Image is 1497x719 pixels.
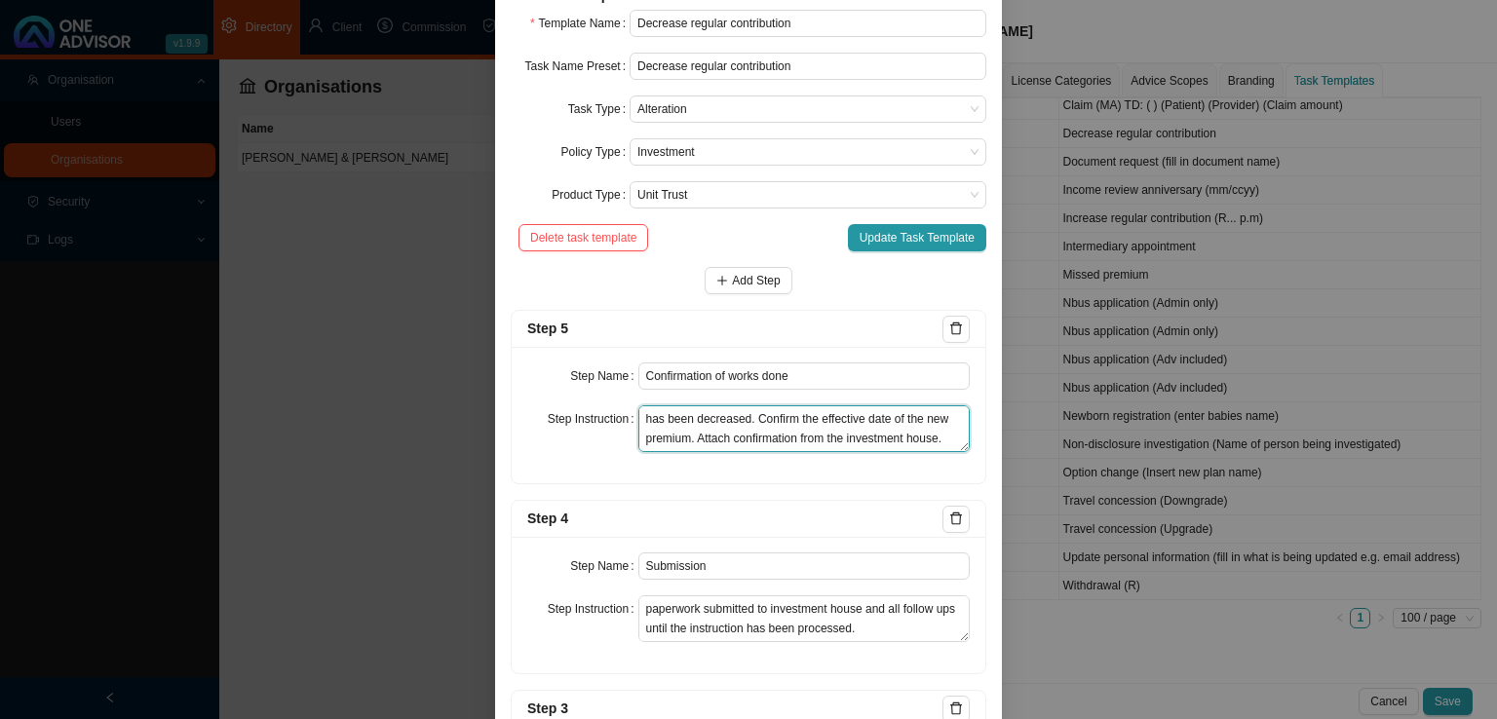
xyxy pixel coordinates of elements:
[518,224,648,251] button: Delete task template
[949,701,963,715] span: delete
[638,405,971,452] textarea: Email the client confirmation that their debit order amount has been decreased. Confirm the effec...
[637,139,979,165] span: Investment
[638,595,971,642] textarea: Record the online transaction carried out (snippets) and or paperwork submitted to investment hou...
[527,508,942,530] div: Step 4
[530,228,636,247] span: Delete task template
[848,224,986,251] button: Update Task Template
[949,322,963,335] span: delete
[570,552,637,580] label: Step Name
[525,53,630,80] label: Task Name Preset
[949,511,963,525] span: delete
[570,362,637,390] label: Step Name
[568,95,630,123] label: Task Type
[637,182,979,208] span: Unit Trust
[705,267,791,294] button: Add Step
[527,318,942,340] div: Step 5
[637,96,979,122] span: Alteration
[548,405,638,433] label: Step Instruction
[716,275,728,286] span: plus
[860,228,975,247] span: Update Task Template
[552,181,630,208] label: Product Type
[530,10,630,37] label: Template Name
[548,595,638,623] label: Step Instruction
[732,271,780,290] span: Add Step
[561,138,631,166] label: Policy Type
